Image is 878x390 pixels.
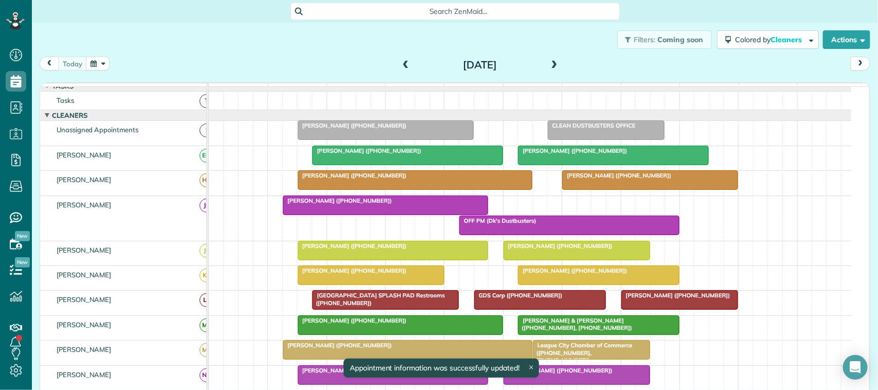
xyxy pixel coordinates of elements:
span: [PERSON_NAME] & [PERSON_NAME] ([PHONE_NUMBER], [PHONE_NUMBER]) [517,317,633,331]
span: MT [200,318,213,332]
span: [PERSON_NAME] ([PHONE_NUMBER]) [621,292,731,299]
span: [PERSON_NAME] [55,370,114,379]
span: T [200,94,213,108]
span: JB [200,199,213,212]
span: [PERSON_NAME] [55,175,114,184]
span: 9am [327,85,346,94]
span: [PERSON_NAME] ([PHONE_NUMBER]) [297,317,407,324]
span: [PERSON_NAME] ([PHONE_NUMBER]) [297,242,407,250]
span: [PERSON_NAME] ([PHONE_NUMBER]) [297,122,407,129]
span: [PERSON_NAME] ([PHONE_NUMBER]) [517,267,628,274]
button: next [851,57,870,70]
span: [PERSON_NAME] ([PHONE_NUMBER]) [282,197,392,204]
span: CLEAN DUSTBUSTERS OFFICE [547,122,636,129]
span: 5pm [798,85,816,94]
span: Colored by [735,35,805,44]
span: Tasks [55,96,76,104]
span: [PERSON_NAME] [55,295,114,304]
span: League City Chamber of Commerce ([PHONE_NUMBER], [PHONE_NUMBER]) [532,342,632,364]
div: Open Intercom Messenger [843,355,868,380]
span: 11am [444,85,468,94]
span: 1pm [562,85,580,94]
button: today [58,57,87,70]
span: Coming soon [657,35,704,44]
span: 4pm [739,85,757,94]
span: 12pm [504,85,526,94]
button: Colored byCleaners [717,30,819,49]
span: [PERSON_NAME] [55,151,114,159]
span: Unassigned Appointments [55,126,140,134]
span: [PERSON_NAME] [55,201,114,209]
span: Filters: [634,35,656,44]
span: EM [200,149,213,163]
span: 8am [268,85,287,94]
span: 7am [209,85,228,94]
div: Appointment information was successfully updated! [344,359,539,378]
span: KB [200,269,213,282]
span: 10am [386,85,409,94]
span: Cleaners [50,111,89,119]
span: [PERSON_NAME] ([PHONE_NUMBER]) [503,367,613,374]
span: NN [200,368,213,382]
span: [GEOGRAPHIC_DATA] SPLASH PAD Restrooms ([PHONE_NUMBER]) [312,292,445,306]
span: [PERSON_NAME] [55,321,114,329]
span: LF [200,293,213,307]
span: [PERSON_NAME] [55,246,114,254]
span: ! [200,123,213,137]
span: [PERSON_NAME] ([PHONE_NUMBER]) [297,267,407,274]
span: GDS Corp ([PHONE_NUMBER]) [474,292,563,299]
span: OFF PM (Dk's Dustbusters) [459,217,537,224]
h2: [DATE] [416,59,544,70]
span: New [15,257,30,268]
span: [PERSON_NAME] [55,345,114,353]
span: [PERSON_NAME] ([PHONE_NUMBER]) [297,172,407,179]
span: [PERSON_NAME] ([PHONE_NUMBER]) [503,242,613,250]
span: [PERSON_NAME] ([PHONE_NUMBER]) [517,147,628,154]
span: Cleaners [771,35,803,44]
button: Actions [823,30,870,49]
span: MB [200,343,213,357]
span: New [15,231,30,241]
span: [PERSON_NAME] ([PHONE_NUMBER]) [562,172,672,179]
span: 2pm [621,85,639,94]
span: [PERSON_NAME] ([PHONE_NUMBER]) [312,147,422,154]
span: JR [200,244,213,258]
span: HC [200,173,213,187]
span: [PERSON_NAME] ([PHONE_NUMBER]) [282,342,392,349]
span: 3pm [680,85,698,94]
span: [PERSON_NAME] [55,271,114,279]
button: prev [40,57,59,70]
